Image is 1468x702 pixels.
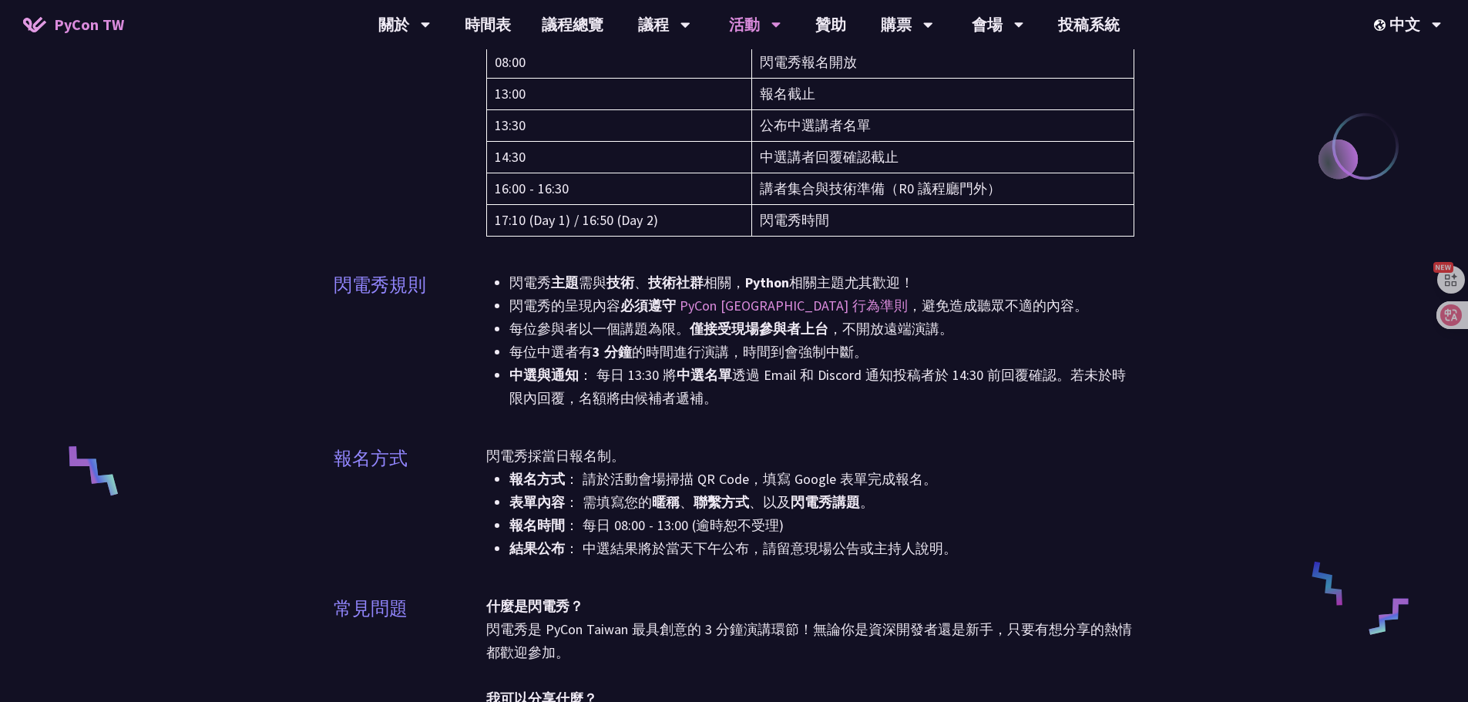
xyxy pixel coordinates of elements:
td: 14:30 [486,142,751,173]
td: 08:00 [486,47,751,79]
strong: 中選與通知 [509,366,579,384]
td: 閃電秀時間 [751,205,1134,237]
p: 常見問題 [334,595,408,623]
strong: 技術 [606,274,634,291]
td: 閃電秀報名開放 [751,47,1134,79]
strong: 什麼是閃電秀？ [486,597,583,615]
li: 閃電秀 需與 、 相關， 相關主題尤其歡迎！ [509,271,1135,294]
strong: 技術社群 [648,274,704,291]
strong: 閃電秀講題 [791,493,860,511]
strong: 3 分鐘 [593,343,632,361]
td: 13:00 [486,79,751,110]
li: 每位中選者有 的時間進行演講，時間到會強制中斷。 [509,341,1135,364]
p: 報名方式 [334,445,408,472]
span: PyCon TW [54,13,124,36]
li: ： 中選結果將於當天下午公布，請留意現場公告或主持人說明。 [509,537,1135,560]
img: Locale Icon [1374,19,1389,31]
td: 中選講者回覆確認截止 [751,142,1134,173]
strong: 僅接受現場參與者上台 [690,320,828,338]
strong: 表單內容 [509,493,565,511]
strong: 報名時間 [509,516,565,534]
img: Home icon of PyCon TW 2025 [23,17,46,32]
strong: 報名方式 [509,470,565,488]
strong: 主題 [551,274,579,291]
strong: 必須遵守 [620,297,676,314]
td: 13:30 [486,110,751,142]
strong: 中選名單 [677,366,732,384]
td: 16:00 - 16:30 [486,173,751,205]
p: 閃電秀規則 [334,271,426,299]
p: 閃電秀採當日報名制。 [486,445,1135,468]
strong: 聯繫方式 [694,493,749,511]
strong: Python [745,274,789,291]
li: 每位參與者以一個講題為限。 ，不開放遠端演講。 [509,317,1135,341]
a: PyCon TW [8,5,139,44]
td: 公布中選講者名單 [751,110,1134,142]
li: ： 請於活動會場掃描 QR Code，填寫 Google 表單完成報名。 [509,468,1135,491]
li: ： 每日 13:30 將 透過 Email 和 Discord 通知投稿者於 14:30 前回覆確認。若未於時限內回覆，名額將由候補者遞補。 [509,364,1135,410]
td: 17:10 (Day 1) / 16:50 (Day 2) [486,205,751,237]
td: 講者集合與技術準備（R0 議程廳門外） [751,173,1134,205]
strong: 暱稱 [652,493,680,511]
li: 閃電秀的呈現內容 ，避免造成聽眾不適的內容。 [509,294,1135,317]
td: 報名截止 [751,79,1134,110]
a: PyCon [GEOGRAPHIC_DATA] 行為準則 [680,297,908,314]
li: ： 每日 08:00 - 13:00 (逾時恕不受理) [509,514,1135,537]
li: ： 需填寫您的 、 、以及 。 [509,491,1135,514]
strong: 結果公布 [509,539,565,557]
